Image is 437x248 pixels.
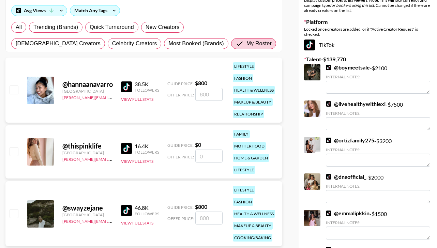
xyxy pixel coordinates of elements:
[195,203,207,210] strong: $ 800
[326,174,331,180] img: TikTok
[326,137,430,167] div: - $ 3200
[233,210,275,218] div: health & wellness
[233,186,255,194] div: lifestyle
[326,211,331,216] img: TikTok
[167,205,194,210] span: Guide Price:
[135,88,159,93] div: Followers
[326,210,370,217] a: @emmalipkkin
[62,80,113,89] div: @ hannaanavarro
[121,143,132,154] img: TikTok
[246,40,272,48] span: My Roster
[121,81,132,92] img: TikTok
[326,147,430,152] div: Internal Notes:
[304,18,432,25] label: Platform
[16,23,22,31] span: All
[326,111,430,116] div: Internal Notes:
[121,220,153,226] button: View Full Stats
[168,40,224,48] span: Most Booked (Brands)
[121,205,132,216] img: TikTok
[233,166,255,174] div: lifestyle
[135,150,159,155] div: Followers
[121,97,153,102] button: View Full Stats
[70,5,120,16] div: Match Any Tags
[167,154,194,159] span: Offer Price:
[326,100,430,130] div: - $ 7500
[167,92,194,97] span: Offer Price:
[326,138,331,143] img: TikTok
[326,210,430,239] div: - $ 1500
[326,74,430,79] div: Internal Notes:
[304,27,432,37] div: Locked once creators are added, or if "Active Creator Request" is checked.
[233,142,266,150] div: motherhood
[233,234,272,242] div: cooking/baking
[304,56,432,63] label: Talent - $ 139,770
[326,64,370,71] a: @boymeetsale
[195,150,223,162] input: 0
[12,5,67,16] div: Avg Views
[135,143,159,150] div: 16.4K
[135,204,159,211] div: 46.8K
[233,74,253,82] div: fashion
[112,40,157,48] span: Celebrity Creators
[62,94,196,100] a: [PERSON_NAME][EMAIL_ADDRESS][PERSON_NAME][DOMAIN_NAME]
[167,81,194,86] span: Guide Price:
[195,212,223,224] input: 800
[326,137,374,144] a: @ortizfamily275
[233,154,269,162] div: home & garden
[326,64,430,94] div: - $ 2100
[326,173,430,203] div: - $ 2000
[304,40,315,50] img: TikTok
[233,110,264,118] div: relationship
[62,150,113,155] div: [GEOGRAPHIC_DATA]
[233,198,253,206] div: fashion
[62,204,113,212] div: @ swayzejane
[167,143,194,148] span: Guide Price:
[233,62,255,70] div: lifestyle
[135,211,159,216] div: Followers
[195,141,201,148] strong: $ 0
[326,101,331,107] img: TikTok
[62,212,113,217] div: [GEOGRAPHIC_DATA]
[233,98,273,106] div: makeup & beauty
[62,142,113,150] div: @ thispinklife
[90,23,134,31] span: Quick Turnaround
[326,65,331,70] img: TikTok
[62,155,196,162] a: [PERSON_NAME][EMAIL_ADDRESS][PERSON_NAME][DOMAIN_NAME]
[135,81,159,88] div: 38.5K
[326,220,430,225] div: Internal Notes:
[326,173,366,180] a: @dnaofficial_
[33,23,78,31] span: Trending (Brands)
[233,130,250,138] div: family
[304,40,432,50] div: TikTok
[326,184,430,189] div: Internal Notes:
[195,88,223,101] input: 800
[62,217,196,224] a: [PERSON_NAME][EMAIL_ADDRESS][PERSON_NAME][DOMAIN_NAME]
[233,86,275,94] div: health & wellness
[326,100,386,107] a: @livehealthywithlexi
[233,222,273,230] div: makeup & beauty
[16,40,101,48] span: [DEMOGRAPHIC_DATA] Creators
[121,159,153,164] button: View Full Stats
[195,80,207,86] strong: $ 800
[146,23,180,31] span: New Creators
[330,3,374,8] em: for bookers using this list
[167,216,194,221] span: Offer Price:
[62,89,113,94] div: [GEOGRAPHIC_DATA]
